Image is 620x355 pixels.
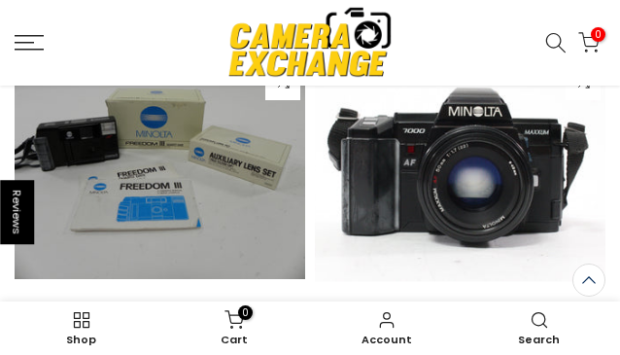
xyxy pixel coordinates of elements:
span: 0 [238,305,253,320]
a: 0 [578,32,600,53]
span: Search [472,335,605,345]
a: Search [463,306,615,350]
span: Account [320,335,453,345]
a: Shop [5,306,157,350]
span: Cart [167,335,300,345]
a: Account [310,306,463,350]
span: Shop [15,335,148,345]
a: Back to the top [572,264,605,297]
span: 0 [591,27,605,42]
a: 0 Cart [157,306,310,350]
